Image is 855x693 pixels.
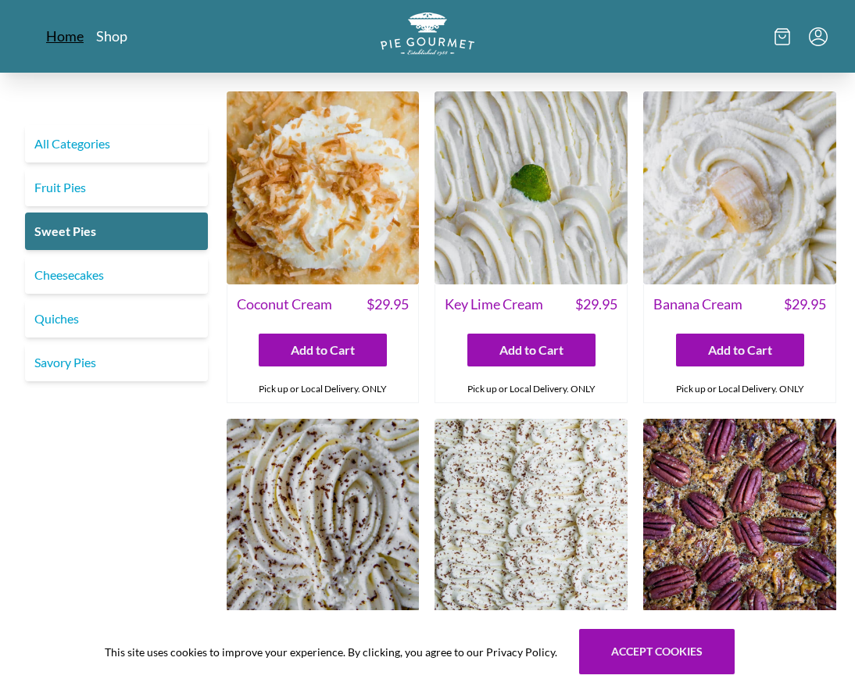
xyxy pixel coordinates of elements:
a: Quiches [25,300,208,338]
img: French Silk [435,419,628,612]
span: $ 29.95 [367,294,409,315]
span: $ 29.95 [784,294,826,315]
button: Add to Cart [259,334,387,366]
img: Banana Cream [643,91,836,284]
div: Pick up or Local Delivery. ONLY [227,376,419,402]
a: Shop [96,27,127,45]
a: Savory Pies [25,344,208,381]
img: logo [381,13,474,55]
a: Sweet Pies [25,213,208,250]
button: Accept cookies [579,629,735,674]
a: Logo [381,13,474,60]
span: This site uses cookies to improve your experience. By clicking, you agree to our Privacy Policy. [105,644,557,660]
img: Coconut Cream [227,91,420,284]
a: All Categories [25,125,208,163]
a: Fruit Pies [25,169,208,206]
img: Chocolate Cream [227,419,420,612]
button: Menu [809,27,828,46]
span: Banana Cream [653,294,742,315]
div: Pick up or Local Delivery. ONLY [644,376,835,402]
div: Pick up or Local Delivery. ONLY [435,376,627,402]
span: Add to Cart [291,341,355,359]
button: Add to Cart [676,334,804,366]
a: Home [46,27,84,45]
span: Coconut Cream [237,294,332,315]
span: Add to Cart [499,341,563,359]
a: Cheesecakes [25,256,208,294]
span: Add to Cart [708,341,772,359]
img: Pecan [643,419,836,612]
button: Add to Cart [467,334,596,366]
span: Key Lime Cream [445,294,543,315]
span: $ 29.95 [575,294,617,315]
img: Key Lime Cream [435,91,628,284]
